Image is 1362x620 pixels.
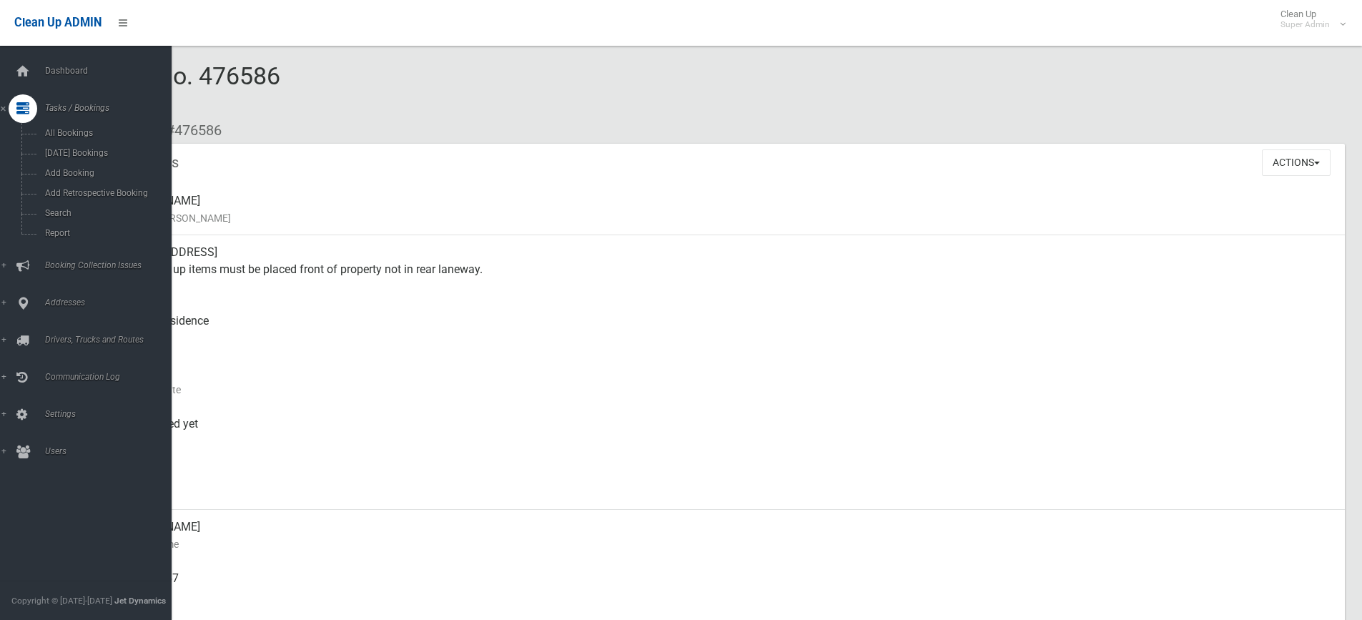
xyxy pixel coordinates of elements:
small: Zone [114,484,1333,501]
span: Clean Up ADMIN [14,16,102,29]
span: Add Retrospective Booking [41,188,170,198]
span: Communication Log [41,372,182,382]
div: [PERSON_NAME] [114,510,1333,561]
button: Actions [1262,149,1331,176]
span: Users [41,446,182,456]
span: Copyright © [DATE]-[DATE] [11,596,112,606]
div: 0432476867 [114,561,1333,613]
strong: Jet Dynamics [114,596,166,606]
span: Booking No. 476586 [63,61,280,117]
div: Front of Residence [114,304,1333,355]
div: [STREET_ADDRESS] Clean up items must be placed front of property not in rear laneway. [114,235,1333,304]
span: Tasks / Bookings [41,103,182,113]
span: [DATE] Bookings [41,148,170,158]
small: Super Admin [1280,19,1330,30]
div: [DATE] [114,458,1333,510]
small: Name of [PERSON_NAME] [114,210,1333,227]
div: [PERSON_NAME] [114,184,1333,235]
small: Collection Date [114,381,1333,398]
small: Mobile [114,587,1333,604]
span: Clean Up [1273,9,1344,30]
small: Address [114,278,1333,295]
span: Drivers, Trucks and Routes [41,335,182,345]
span: Addresses [41,297,182,307]
span: Add Booking [41,168,170,178]
span: Report [41,228,170,238]
li: #476586 [156,117,222,144]
span: All Bookings [41,128,170,138]
span: Settings [41,409,182,419]
small: Collected At [114,433,1333,450]
small: Pickup Point [114,330,1333,347]
span: Search [41,208,170,218]
span: Booking Collection Issues [41,260,182,270]
div: Not collected yet [114,407,1333,458]
div: [DATE] [114,355,1333,407]
small: Contact Name [114,536,1333,553]
span: Dashboard [41,66,182,76]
